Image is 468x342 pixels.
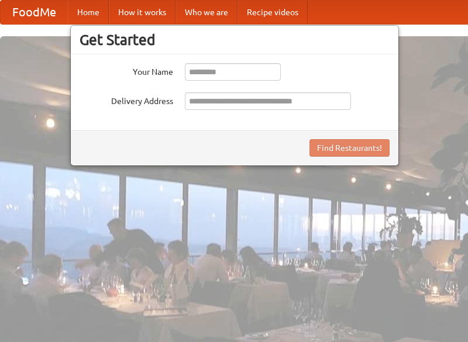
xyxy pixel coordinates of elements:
a: FoodMe [1,1,68,24]
label: Delivery Address [80,92,173,107]
button: Find Restaurants! [309,139,390,157]
label: Your Name [80,63,173,78]
a: Home [68,1,109,24]
a: Recipe videos [238,1,308,24]
h3: Get Started [80,31,390,49]
a: Who we are [175,1,238,24]
a: How it works [109,1,175,24]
